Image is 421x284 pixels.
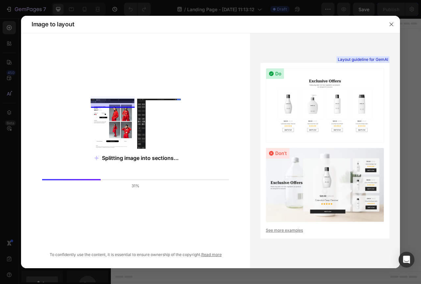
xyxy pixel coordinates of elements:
a: Read more [201,252,222,257]
div: Start with Sections from sidebar [158,171,237,179]
span: Splitting image into sections... [102,154,179,162]
span: Image to layout [32,20,74,28]
div: Start with Generating from URL or image [153,221,242,226]
button: Add sections [150,184,195,197]
span: 31% [132,183,139,189]
a: See more examples [266,227,384,233]
button: Add elements [199,184,245,197]
span: Layout guideline for GemAI [338,57,388,63]
div: To confidently use the content, it is essential to ensure ownership of the copyright. [42,252,229,258]
div: Open Intercom Messenger [399,252,414,268]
